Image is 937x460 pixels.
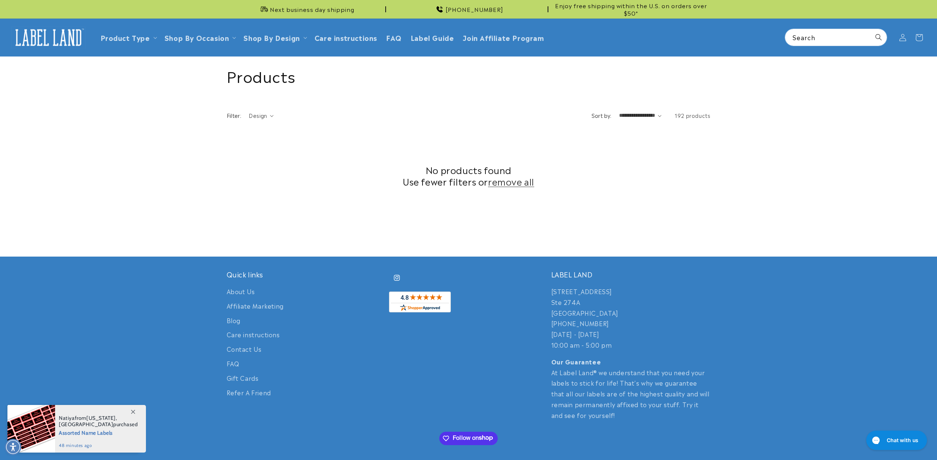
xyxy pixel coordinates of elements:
span: [PHONE_NUMBER] [446,6,503,13]
summary: Shop By Occasion [160,29,239,46]
span: FAQ [386,33,402,42]
span: [US_STATE] [86,415,116,421]
span: Shop By Occasion [165,33,229,42]
a: Product Type [101,32,150,42]
span: from , purchased [59,415,138,428]
a: Affiliate Marketing [227,299,284,313]
a: Join Affiliate Program [458,29,548,46]
span: Join Affiliate Program [463,33,544,42]
span: Enjoy free shipping within the U.S. on orders over $50* [551,2,711,16]
a: Care instructions [310,29,382,46]
span: 48 minutes ago [59,442,138,449]
summary: Product Type [96,29,160,46]
span: [GEOGRAPHIC_DATA] [59,421,113,428]
h2: Quick links [227,270,386,279]
a: Shop By Design [243,32,300,42]
label: Sort by: [592,112,612,119]
summary: Shop By Design [239,29,310,46]
a: Care instructions [227,327,280,342]
iframe: Gorgias live chat messenger [863,428,930,453]
h2: No products found Use fewer filters or [227,164,711,187]
p: At Label Land® we understand that you need your labels to stick for life! That's why we guarantee... [551,356,711,421]
span: Care instructions [315,33,377,42]
a: Gift Cards [227,371,259,385]
span: Label Guide [411,33,454,42]
h1: Products [227,66,711,85]
a: Contact Us [227,342,262,356]
img: Customer Reviews [389,292,451,312]
a: FAQ [382,29,406,46]
span: Assorted Name Labels [59,428,138,437]
strong: Our Guarantee [551,357,601,366]
span: Natiya [59,415,75,421]
h2: Filter: [227,112,242,119]
span: Design [249,112,267,119]
a: Blog [227,313,240,328]
button: Search [870,29,887,45]
a: Label Guide [406,29,459,46]
span: Next business day shipping [270,6,354,13]
a: Label Land [9,23,89,52]
p: [STREET_ADDRESS] Ste 274A [GEOGRAPHIC_DATA] [PHONE_NUMBER] [DATE] - [DATE] 10:00 am - 5:00 pm [551,286,711,350]
h2: LABEL LAND [551,270,711,279]
img: Label Land [11,26,86,49]
a: Refer A Friend [227,385,271,400]
a: remove all [488,176,534,187]
div: Accessibility Menu [5,439,21,455]
summary: Design (0 selected) [249,112,274,119]
a: About Us [227,286,255,299]
a: FAQ [227,356,239,371]
span: 192 products [675,112,710,119]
